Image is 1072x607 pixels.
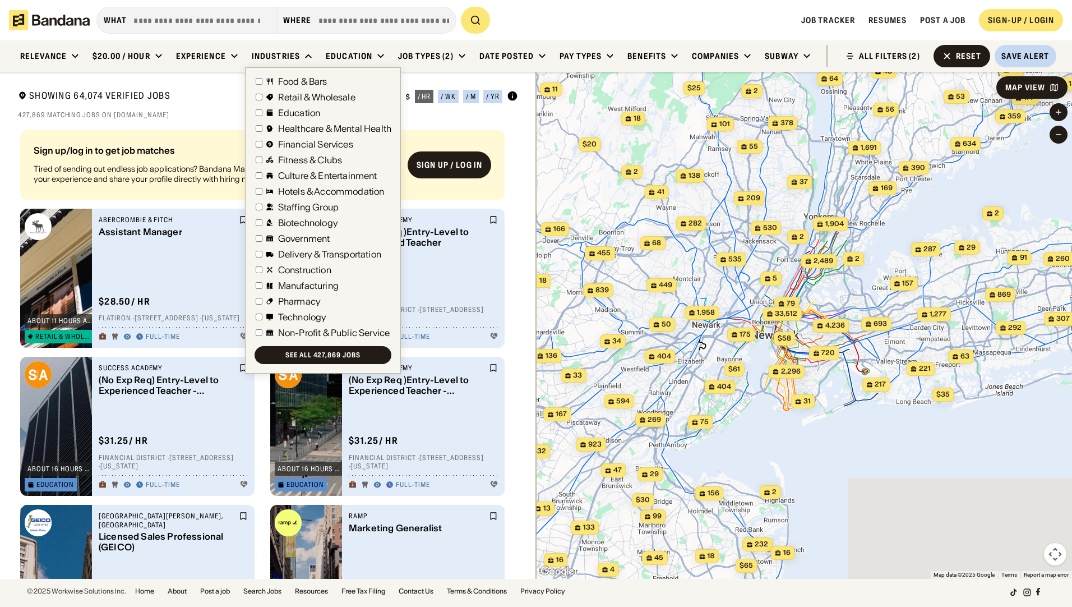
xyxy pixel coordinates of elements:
[919,364,931,374] span: 221
[583,523,595,532] span: 133
[995,209,999,218] span: 2
[780,118,793,128] span: 378
[349,453,498,471] div: Financial District · [STREET_ADDRESS] · [US_STATE]
[773,274,777,283] span: 5
[349,435,398,447] div: $ 31.25 / hr
[99,314,248,323] div: Flatiron · [STREET_ADDRESS] · [US_STATE]
[278,155,342,164] div: Fitness & Clubs
[1001,572,1017,578] a: Terms (opens in new tab)
[176,51,226,61] div: Experience
[104,15,127,25] div: what
[34,146,399,164] div: Sign up/log in to get job matches
[1044,543,1066,565] button: Map camera controls
[650,470,659,479] span: 29
[787,299,795,309] span: 79
[25,213,52,240] img: Abercrombie & Fitch logo
[963,139,976,149] span: 634
[18,126,518,579] div: grid
[728,365,740,373] span: $61
[821,348,835,358] span: 720
[868,15,907,25] a: Resumes
[539,276,547,286] span: 18
[616,397,630,406] span: 594
[99,364,237,373] div: Success Academy
[775,309,797,319] span: 33,512
[634,114,641,123] span: 18
[803,397,811,406] span: 31
[441,93,456,100] div: / wk
[418,93,431,100] div: / hr
[960,352,969,361] span: 63
[654,553,663,563] span: 45
[772,488,777,497] span: 2
[956,52,982,60] div: Reset
[754,86,758,96] span: 2
[278,187,385,196] div: Hotels & Accommodation
[778,334,791,342] span: $58
[278,140,353,149] div: Financial Services
[278,281,339,290] div: Manufacturing
[9,10,90,30] img: Bandana logotype
[146,333,180,342] div: Full-time
[18,111,518,119] div: 427,869 matching jobs on [DOMAIN_NAME]
[278,466,342,472] div: about 16 hours ago
[692,51,739,61] div: Companies
[1024,572,1069,578] a: Report a map error
[825,219,844,229] span: 1,904
[781,367,801,376] span: 2,296
[278,218,338,227] div: Biotechnology
[875,380,886,389] span: 217
[610,565,614,574] span: 4
[800,177,808,187] span: 37
[543,504,551,513] span: 13
[855,254,860,264] span: 2
[200,588,230,595] a: Post a job
[719,119,730,129] span: 101
[278,77,327,86] div: Food & Bars
[99,435,148,447] div: $ 31.25 / hr
[349,305,498,323] div: Financial District · [STREET_ADDRESS] · [US_STATE]
[740,330,751,339] span: 175
[278,93,355,102] div: Retail & Wholesale
[613,466,622,475] span: 47
[417,160,482,170] div: Sign up / Log in
[800,232,804,242] span: 2
[278,234,330,243] div: Government
[25,361,52,388] img: Success Academy logo
[697,308,715,318] span: 1,958
[1056,314,1070,324] span: 307
[708,489,719,498] span: 156
[278,203,339,211] div: Staffing Group
[27,318,92,324] div: about 11 hours ago
[885,105,894,114] span: 56
[829,74,838,84] span: 64
[825,321,845,330] span: 4,236
[278,124,391,133] div: Healthcare & Mental Health
[35,333,93,340] div: Retail & Wholesale
[295,588,328,595] a: Resources
[1005,84,1045,91] div: Map View
[399,588,433,595] a: Contact Us
[349,364,487,373] div: Success Academy
[252,51,300,61] div: Industries
[278,297,321,306] div: Pharmacy
[634,167,638,177] span: 2
[783,548,791,558] span: 16
[911,163,925,173] span: 390
[749,142,758,151] span: 55
[20,51,67,61] div: Relevance
[934,572,995,578] span: Map data ©2025 Google
[588,440,602,449] span: 923
[612,337,621,346] span: 34
[349,523,487,534] div: Marketing Generalist
[539,564,576,579] img: Google
[520,588,565,595] a: Privacy Policy
[99,296,150,307] div: $ 28.50 / hr
[988,15,1054,25] div: SIGN-UP / LOGIN
[556,555,563,565] span: 16
[135,588,154,595] a: Home
[689,219,702,228] span: 282
[93,51,150,61] div: $20.00 / hour
[1001,51,1049,61] div: Save Alert
[168,588,187,595] a: About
